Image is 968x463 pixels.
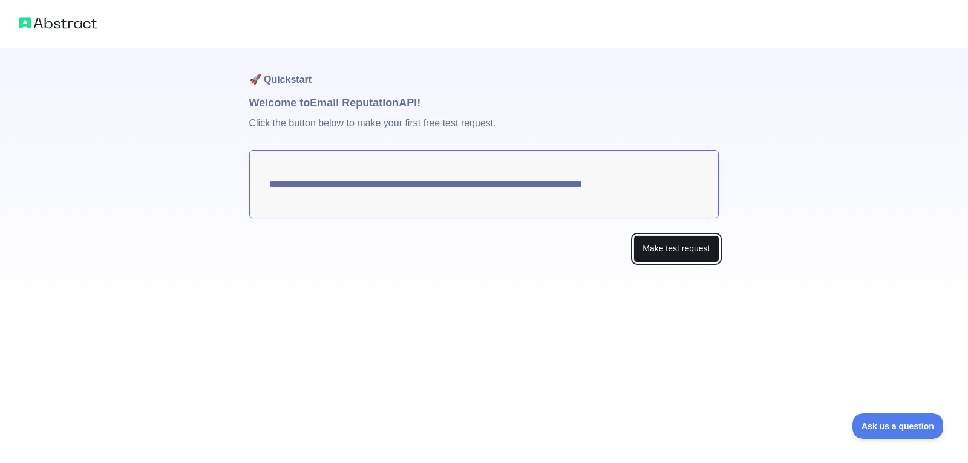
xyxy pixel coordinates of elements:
p: Click the button below to make your first free test request. [249,111,719,150]
img: Abstract logo [19,15,97,31]
button: Make test request [633,235,719,262]
h1: 🚀 Quickstart [249,48,719,94]
iframe: Toggle Customer Support [852,413,944,439]
h1: Welcome to Email Reputation API! [249,94,719,111]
